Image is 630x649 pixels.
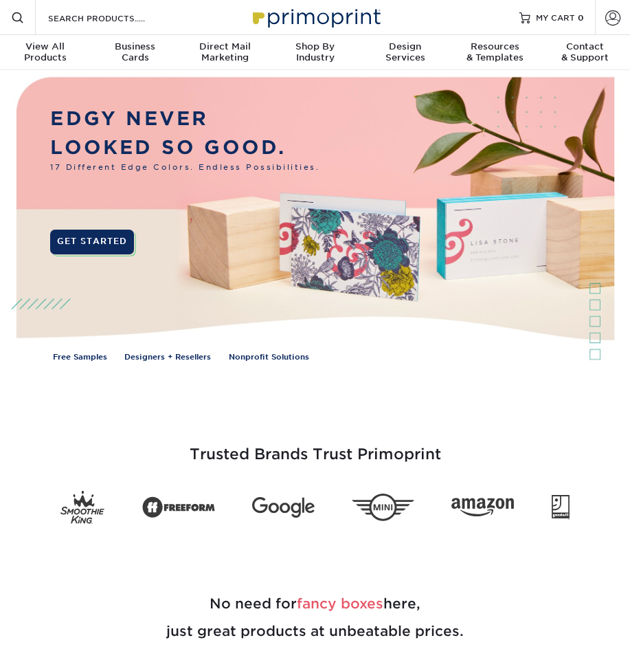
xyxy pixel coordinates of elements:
[252,497,315,518] img: Google
[60,491,104,524] img: Smoothie King
[90,41,180,52] span: Business
[270,41,360,63] div: Industry
[540,41,630,52] span: Contact
[53,351,107,363] a: Free Samples
[229,351,309,363] a: Nonprofit Solutions
[180,41,270,52] span: Direct Mail
[180,35,270,71] a: Direct MailMarketing
[450,41,540,52] span: Resources
[450,35,540,71] a: Resources& Templates
[297,595,383,612] span: fancy boxes
[50,133,319,162] p: LOOKED SO GOOD.
[50,104,319,133] p: EDGY NEVER
[90,41,180,63] div: Cards
[180,41,270,63] div: Marketing
[90,35,180,71] a: BusinessCards
[352,494,414,521] img: Mini
[10,412,620,480] h3: Trusted Brands Trust Primoprint
[540,41,630,63] div: & Support
[536,12,575,23] span: MY CART
[270,41,360,52] span: Shop By
[540,35,630,71] a: Contact& Support
[360,41,450,63] div: Services
[578,12,584,22] span: 0
[50,162,319,173] span: 17 Different Edge Colors. Endless Possibilities.
[552,495,570,520] img: Goodwill
[124,351,211,363] a: Designers + Resellers
[450,41,540,63] div: & Templates
[360,35,450,71] a: DesignServices
[247,2,384,32] img: Primoprint
[47,10,181,26] input: SEARCH PRODUCTS.....
[142,491,215,523] img: Freeform
[451,498,514,517] img: Amazon
[50,230,133,254] a: GET STARTED
[360,41,450,52] span: Design
[270,35,360,71] a: Shop ByIndustry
